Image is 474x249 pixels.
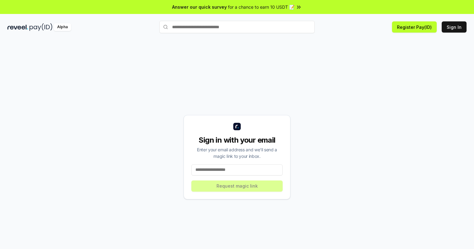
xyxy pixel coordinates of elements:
button: Register Pay(ID) [392,21,437,33]
img: reveel_dark [7,23,28,31]
span: for a chance to earn 10 USDT 📝 [228,4,294,10]
button: Sign In [442,21,467,33]
img: pay_id [30,23,52,31]
div: Alpha [54,23,71,31]
div: Enter your email address and we’ll send a magic link to your inbox. [191,146,283,159]
span: Answer our quick survey [172,4,227,10]
img: logo_small [233,123,241,130]
div: Sign in with your email [191,135,283,145]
